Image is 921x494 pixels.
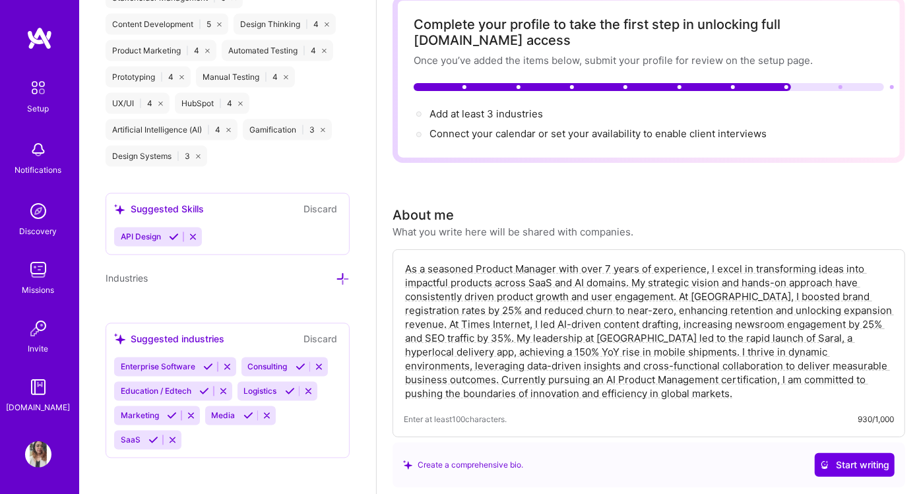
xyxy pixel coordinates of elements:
i: Reject [262,411,272,421]
span: | [219,98,222,109]
div: Suggested industries [114,332,224,346]
span: | [265,72,267,82]
img: discovery [25,198,51,224]
i: Accept [296,362,305,372]
i: Accept [169,232,179,242]
div: Create a comprehensive bio. [403,458,523,472]
i: icon Close [325,22,329,27]
button: Start writing [815,453,895,477]
div: About me [393,205,454,225]
span: Logistics [244,386,277,396]
i: icon Close [158,102,163,106]
i: icon Close [321,128,325,133]
span: | [186,46,189,56]
img: setup [24,74,52,102]
div: [DOMAIN_NAME] [7,400,71,414]
div: Manual Testing 4 [196,67,295,88]
img: logo [26,26,53,50]
i: icon Close [205,49,210,53]
span: Enter at least 100 characters. [404,412,507,426]
i: Accept [148,435,158,445]
span: | [177,151,179,162]
span: | [199,19,201,30]
div: Content Development 5 [106,14,228,35]
span: | [305,19,308,30]
i: icon Close [217,22,222,27]
img: guide book [25,374,51,400]
span: Add at least 3 industries [429,108,543,120]
span: Media [212,411,236,421]
i: Reject [168,435,177,445]
div: Gamification 3 [243,119,332,140]
i: icon Close [226,128,231,133]
i: icon Close [238,102,243,106]
div: Setup [28,102,49,115]
span: | [302,125,304,135]
i: Accept [167,411,177,421]
span: | [139,98,142,109]
i: Reject [222,362,232,372]
i: Accept [199,386,209,396]
button: Discard [300,332,341,347]
i: Accept [203,362,213,372]
div: Invite [28,342,49,355]
div: Design Systems 3 [106,146,207,167]
i: icon CrystalBallWhite [820,460,829,470]
div: Product Marketing 4 [106,40,216,61]
i: Accept [285,386,295,396]
span: | [303,46,305,56]
span: Industries [106,273,148,284]
div: Notifications [15,163,62,177]
i: icon Close [179,75,184,80]
i: Accept [243,411,253,421]
i: icon SuggestedTeams [114,334,125,345]
div: Automated Testing 4 [222,40,333,61]
div: UX/UI 4 [106,93,170,114]
span: SaaS [121,435,141,445]
div: Artificial Intelligence (AI) 4 [106,119,238,140]
span: Connect your calendar or set your availability to enable client interviews [429,127,767,140]
span: | [160,72,163,82]
span: Education / Edtech [121,386,191,396]
span: Enterprise Software [121,362,195,372]
img: teamwork [25,257,51,283]
div: Suggested Skills [114,202,204,216]
i: icon Close [284,75,288,80]
div: Discovery [20,224,57,238]
img: User Avatar [25,441,51,468]
span: Consulting [248,362,288,372]
div: What you write here will be shared with companies. [393,225,633,239]
textarea: As a seasoned Product Manager with over 7 years of experience, I excel in transforming ideas into... [404,261,894,402]
div: Design Thinking 4 [234,14,336,35]
img: Invite [25,315,51,342]
i: icon Close [322,49,327,53]
i: Reject [218,386,228,396]
span: Marketing [121,411,159,421]
i: Reject [186,411,196,421]
div: Once you’ve added the items below, submit your profile for review on the setup page. [414,53,884,67]
span: Start writing [820,458,889,472]
span: | [207,125,210,135]
i: Reject [314,362,324,372]
div: Complete your profile to take the first step in unlocking full [DOMAIN_NAME] access [414,16,884,48]
i: icon SuggestedTeams [114,204,125,216]
span: API Design [121,232,161,242]
div: 930/1,000 [858,412,894,426]
button: Discard [300,202,341,217]
a: User Avatar [22,441,55,468]
i: icon Close [196,154,201,159]
i: Reject [303,386,313,396]
div: Missions [22,283,55,297]
div: Prototyping 4 [106,67,191,88]
i: icon SuggestedTeams [403,460,412,470]
i: Reject [188,232,198,242]
div: HubSpot 4 [175,93,249,114]
img: bell [25,137,51,163]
